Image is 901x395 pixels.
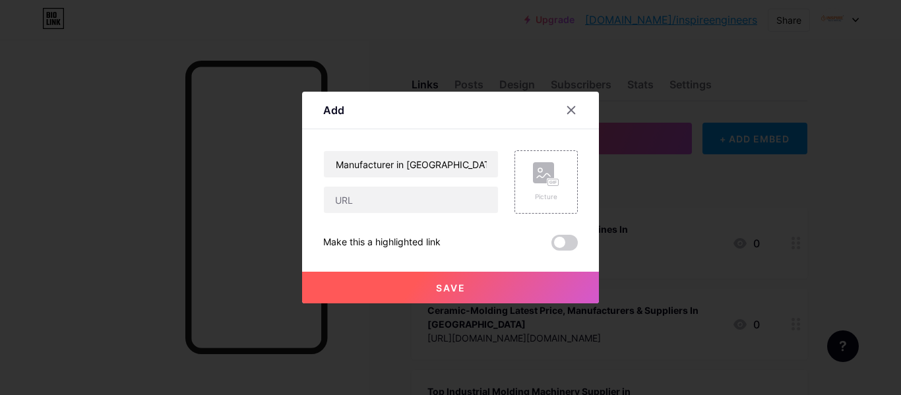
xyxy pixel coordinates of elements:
span: Save [436,282,466,293]
div: Picture [533,192,559,202]
input: Title [324,151,498,177]
input: URL [324,187,498,213]
button: Save [302,272,599,303]
div: Add [323,102,344,118]
div: Make this a highlighted link [323,235,441,251]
